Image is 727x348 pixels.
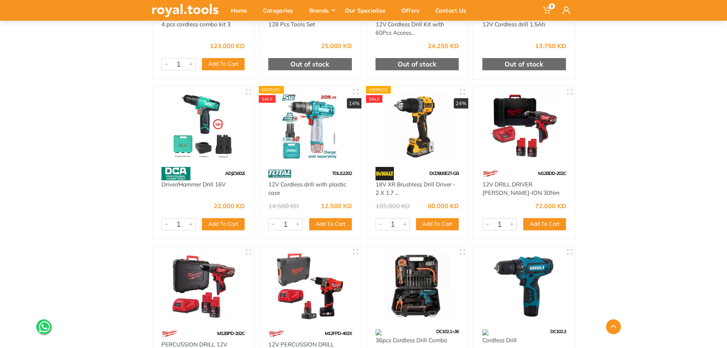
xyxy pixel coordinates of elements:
[268,21,315,28] a: 128 Pcs Tools Set
[152,4,219,17] img: royal.tools Logo
[268,203,299,209] div: 14.500 KD
[266,93,354,159] img: Royal Tools - 12V Cordless drill with plastic case
[268,58,352,70] div: Out of stock
[161,181,226,188] a: Driver/Hammer Drill 16V
[347,98,361,109] div: 14%
[482,181,559,197] a: 12V DRILL DRIVER [PERSON_NAME]-ION 30Nm
[428,43,459,49] div: 24.250 KD
[535,43,566,49] div: 13.750 KD
[210,43,245,49] div: 123.000 KD
[454,98,468,109] div: 24%
[373,93,461,159] img: Royal Tools - 18V XR Brushless Drill Driver - 2 X 1.7 Ah POWERSTACK Batteries
[161,167,190,180] img: 58.webp
[225,170,245,176] span: ADJZ1602i
[161,341,227,348] a: PERCUSSION DRILL 12V
[259,86,284,94] div: Express
[159,93,247,159] img: Royal Tools - Driver/Hammer Drill 16V
[159,253,247,319] img: Royal Tools - PERCUSSION DRILL 12V
[376,58,459,70] div: Out of stock
[214,203,245,209] div: 22.000 KD
[482,21,545,28] a: 12V Cordless drill 1.5Ah
[268,181,346,197] a: 12V Cordless drill with plastic case
[480,253,568,319] img: Royal Tools - Cordless Drill
[321,203,352,209] div: 12.500 KD
[304,2,340,18] div: Brands
[549,3,555,9] span: 0
[268,167,291,180] img: 86.webp
[161,21,231,28] a: 4 pcs cordless combo kit 3
[429,170,459,176] span: DCD800E2T-GB
[482,58,566,70] div: Out of stock
[428,203,459,209] div: 80.000 KD
[226,2,258,18] div: Home
[266,253,354,319] img: Royal Tools - 12V PERCUSSION DRILL 13MM
[396,2,430,18] div: Offers
[416,218,459,230] button: Add To Cart
[376,167,394,180] img: 45.webp
[373,253,461,319] img: Royal Tools - 36pcs Cordless Drill Combo
[523,218,566,230] button: Add To Cart
[366,86,391,94] div: Express
[340,2,396,18] div: Our Specialize
[480,93,568,159] img: Royal Tools - 12V DRILL DRIVER LI-ION 30Nm
[376,181,455,197] a: 18V XR Brushless Drill Driver - 2 X 1.7 ...
[259,95,276,103] div: SALE
[482,337,517,344] a: Cordless Drill
[430,2,477,18] div: Contact Us
[332,170,352,176] span: TDLI12202
[535,203,566,209] div: 72.000 KD
[258,2,304,18] div: Categories
[366,95,383,103] div: SALE
[376,337,447,344] a: 36pcs Cordless Drill Combo
[321,43,352,49] div: 25.000 KD
[538,170,566,176] span: M12BDD-202C
[202,218,245,230] button: Add To Cart
[482,167,498,180] img: 68.webp
[376,203,410,209] div: 105.000 KD
[202,58,245,70] button: Add To Cart
[309,218,352,230] button: Add To Cart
